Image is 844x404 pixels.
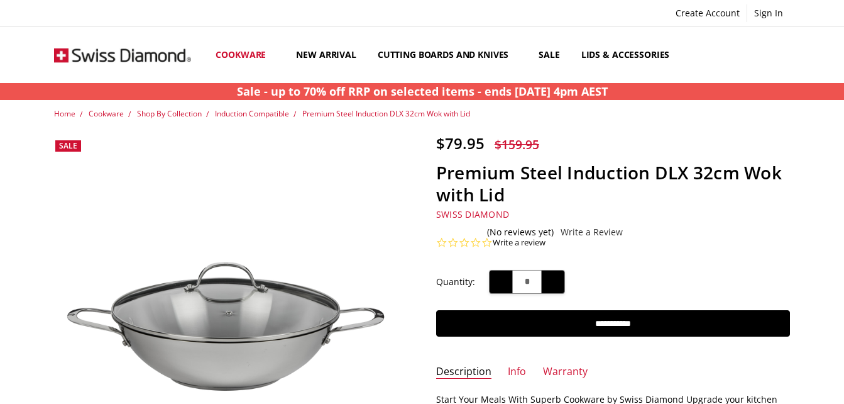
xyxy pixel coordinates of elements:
[436,365,491,379] a: Description
[543,365,588,379] a: Warranty
[747,4,790,22] a: Sign In
[215,108,289,119] a: Induction Compatible
[436,162,790,206] h1: Premium Steel Induction DLX 32cm Wok with Lid
[561,227,623,237] a: Write a Review
[669,4,747,22] a: Create Account
[59,140,77,151] span: Sale
[436,208,509,220] a: Swiss Diamond
[493,237,545,249] a: Write a review
[508,365,526,379] a: Info
[89,108,124,119] a: Cookware
[54,28,191,82] img: Free Shipping On Every Order
[528,27,570,83] a: Sale
[689,27,765,83] a: Top Sellers
[285,27,366,83] a: New arrival
[302,108,470,119] a: Premium Steel Induction DLX 32cm Wok with Lid
[205,27,285,83] a: Cookware
[436,275,475,289] label: Quantity:
[367,27,529,83] a: Cutting boards and knives
[571,27,689,83] a: Lids & Accessories
[436,133,485,154] span: $79.95
[237,84,608,99] strong: Sale - up to 70% off RRP on selected items - ends [DATE] 4pm AEST
[137,108,202,119] a: Shop By Collection
[495,136,539,153] span: $159.95
[54,108,75,119] a: Home
[487,227,554,237] span: (No reviews yet)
